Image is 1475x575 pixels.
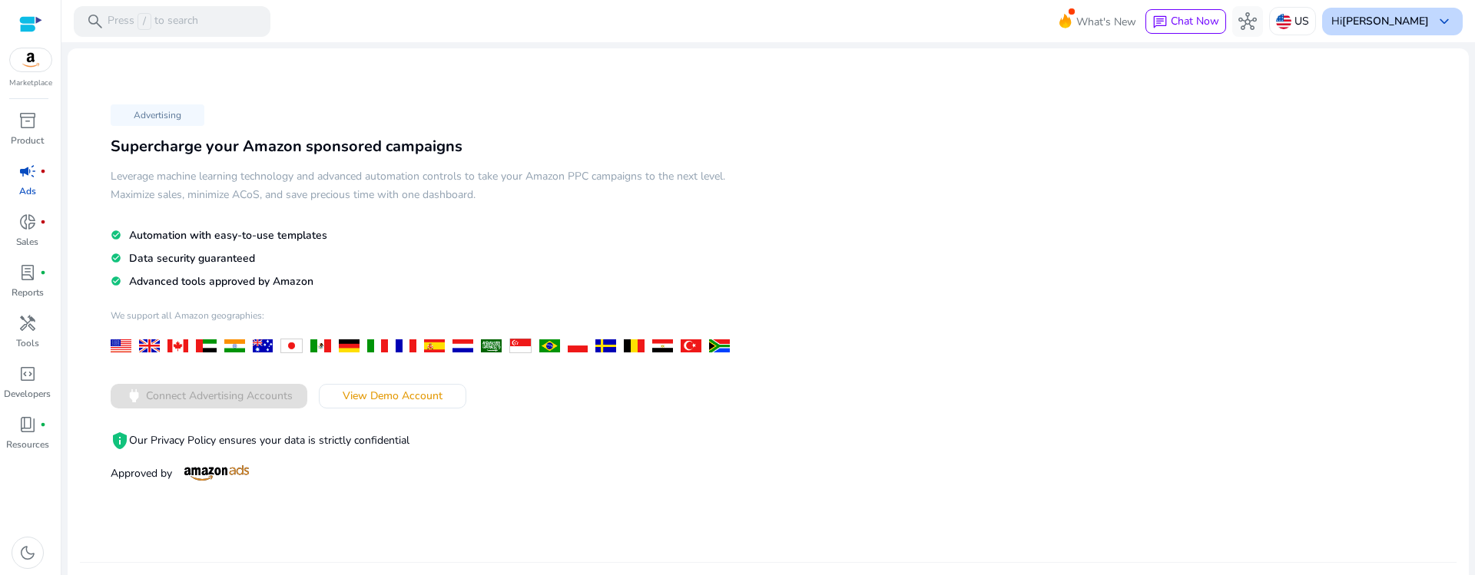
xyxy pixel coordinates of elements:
p: Resources [6,438,49,451]
span: Chat Now [1171,14,1219,28]
img: us.svg [1276,14,1291,29]
mat-icon: privacy_tip [111,431,129,450]
span: fiber_manual_record [40,269,46,276]
mat-icon: check_circle [111,252,121,265]
p: Developers [4,387,51,401]
span: Data security guaranteed [129,251,255,266]
p: Ads [19,184,36,198]
span: donut_small [18,213,37,231]
span: View Demo Account [343,388,442,404]
button: chatChat Now [1145,9,1226,34]
p: Approved by [111,465,737,481]
p: Sales [16,235,38,249]
button: hub [1232,6,1263,37]
span: fiber_manual_record [40,219,46,225]
span: lab_profile [18,263,37,282]
h5: Leverage machine learning technology and advanced automation controls to take your Amazon PPC cam... [111,167,737,204]
p: Marketplace [9,78,52,89]
span: / [138,13,151,30]
img: amazon.svg [10,48,51,71]
span: campaign [18,162,37,180]
p: Our Privacy Policy ensures your data is strictly confidential [111,431,737,450]
button: View Demo Account [319,384,466,408]
p: Press to search [108,13,198,30]
span: search [86,12,104,31]
span: inventory_2 [18,111,37,130]
p: Reports [12,286,44,299]
p: Advertising [111,104,204,126]
span: handyman [18,314,37,332]
span: keyboard_arrow_down [1435,12,1453,31]
span: book_4 [18,415,37,434]
p: Product [11,134,44,147]
p: Hi [1331,16,1429,27]
span: code_blocks [18,365,37,383]
span: What's New [1076,8,1136,35]
span: hub [1238,12,1257,31]
span: Automation with easy-to-use templates [129,228,327,243]
b: [PERSON_NAME] [1342,14,1429,28]
mat-icon: check_circle [111,275,121,288]
span: fiber_manual_record [40,168,46,174]
mat-icon: check_circle [111,229,121,242]
span: fiber_manual_record [40,421,46,428]
span: chat [1152,15,1168,30]
p: US [1294,8,1309,35]
h4: We support all Amazon geographies: [111,309,737,333]
h3: Supercharge your Amazon sponsored campaigns [111,137,737,156]
p: Tools [16,336,39,350]
span: dark_mode [18,544,37,562]
span: Advanced tools approved by Amazon [129,274,313,289]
